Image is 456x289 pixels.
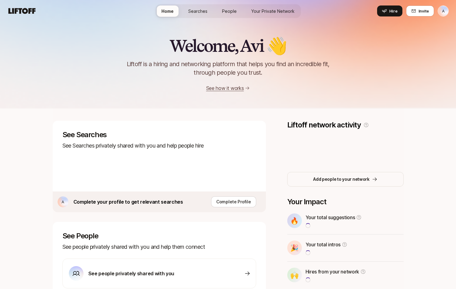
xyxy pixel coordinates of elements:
p: Your total intros [306,241,341,248]
button: Invite [406,5,434,16]
p: Liftoff network activity [287,121,361,129]
a: Home [157,5,179,17]
p: See people privately shared with you and help them connect [62,243,256,251]
p: See Searches [62,130,256,139]
button: Complete Profile [211,196,256,207]
h2: Welcome, Avi 👋 [169,37,286,55]
button: Hire [377,5,402,16]
p: Your total suggestions [306,213,355,221]
span: Searches [188,8,207,14]
a: Searches [183,5,212,17]
p: Liftoff is a hiring and networking platform that helps you find an incredible fit, through people... [119,60,337,77]
span: Hire [389,8,398,14]
a: People [217,5,242,17]
span: Home [161,8,174,14]
div: 🔥 [287,213,302,228]
p: A [62,198,64,205]
span: Invite [419,8,429,14]
span: People [222,8,237,14]
a: Your Private Network [246,5,299,17]
p: Your Impact [287,198,404,206]
button: Add people to your network [287,172,404,187]
button: A [438,5,449,16]
p: A [442,7,445,15]
p: See People [62,232,256,240]
p: Hires from your network [306,268,359,276]
p: See Searches privately shared with you and help people hire [62,141,256,150]
p: Add people to your network [313,176,369,183]
div: 🎉 [287,241,302,255]
a: See how it works [206,85,244,91]
p: Complete your profile to get relevant searches [73,198,183,206]
span: Your Private Network [251,8,295,14]
p: Complete Profile [216,198,251,205]
p: See people privately shared with you [88,269,174,277]
div: 🙌 [287,268,302,282]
